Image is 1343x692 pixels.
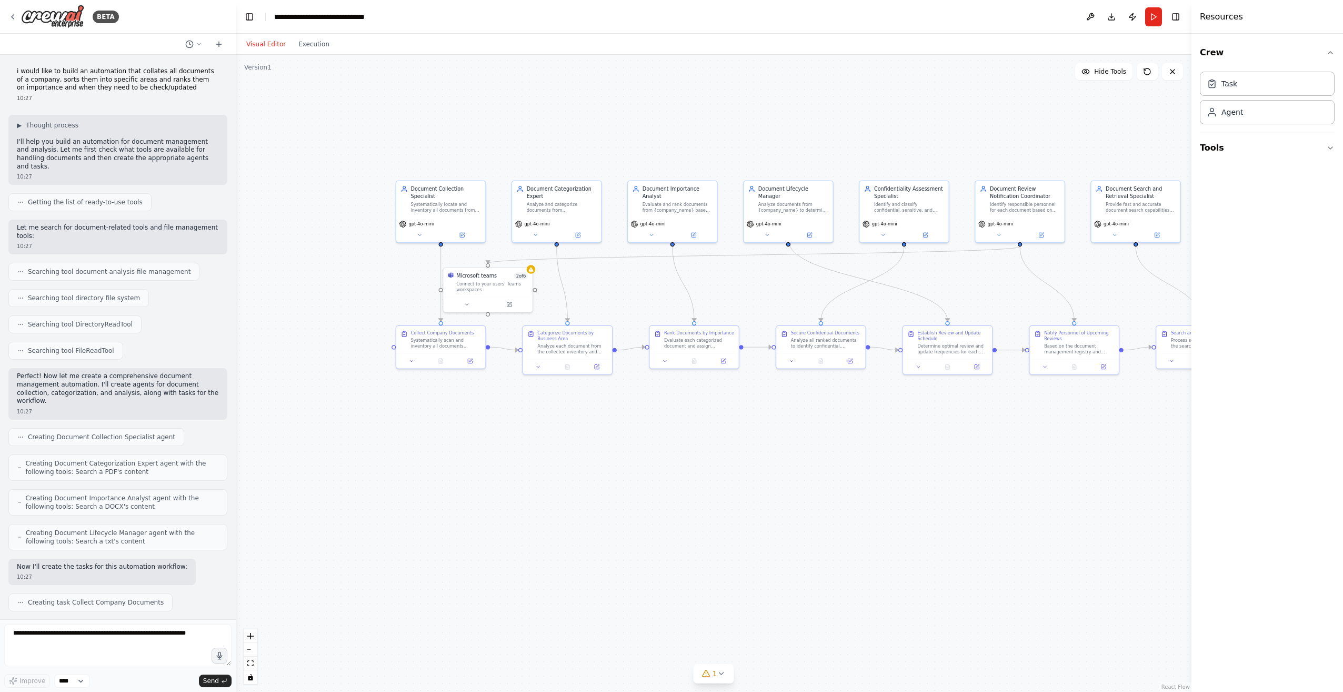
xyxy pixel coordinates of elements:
[244,63,272,72] div: Version 1
[244,670,257,684] button: toggle interactivity
[512,180,602,243] div: Document Categorization ExpertAnalyze and categorize documents from {company_name} into logical b...
[456,272,497,280] div: Microsoft teams
[21,5,84,28] img: Logo
[988,221,1013,227] span: gpt-4o-mini
[17,173,219,181] div: 10:27
[396,325,486,369] div: Collect Company DocumentsSystematically scan and inventory all documents belonging to {company_na...
[679,357,709,365] button: No output available
[244,629,257,684] div: React Flow controls
[669,246,698,321] g: Edge from 8d0442bb-4b70-42ca-812f-aef356c6667a to 0770405f-a55d-4a0c-adfa-46e213c18c95
[903,325,993,375] div: Establish Review and Update ScheduleDetermine optimal review and update frequencies for each docu...
[537,330,607,342] div: Categorize Documents by Business Area
[28,598,164,607] span: Creating task Collect Company Documents
[456,281,528,293] div: Connect to your users’ Teams workspaces
[584,362,609,371] button: Open in side panel
[975,180,1065,243] div: Document Review Notification CoordinatorIdentify responsible personnel for each document based on...
[28,198,143,206] span: Getting the list of ready-to-use tools
[17,224,219,240] p: Let me search for document-related tools and file management tools:
[4,674,50,688] button: Improve
[664,338,734,349] div: Evaluate each categorized document and assign importance rankings based on: business impact (high...
[964,362,989,371] button: Open in side panel
[640,221,666,227] span: gpt-4o-mini
[1200,38,1335,67] button: Crew
[874,185,944,200] div: Confidentiality Assessment Specialist
[917,330,987,342] div: Establish Review and Update Schedule
[711,357,736,365] button: Open in side panel
[776,325,866,369] div: Secure Confidential DocumentsAnalyze all ranked documents to identify confidential, sensitive, an...
[557,231,598,240] button: Open in side panel
[17,573,187,581] div: 10:27
[537,343,607,355] div: Analyze each document from the collected inventory and categorize them into specific business are...
[1156,325,1246,369] div: Search and Retrieve DocumentsProcess search queries using the search criteria: {search_query} to ...
[199,675,232,687] button: Send
[437,246,445,321] g: Edge from 17f3eac3-6e5b-4fc3-beb7-1a95492e87ca to 4b246352-9124-4854-a4d4-8f218bf13144
[17,242,219,250] div: 10:27
[244,643,257,657] button: zoom out
[1171,338,1241,349] div: Process search queries using the search criteria: {search_query} to locate and retrieve documents...
[1221,78,1237,89] div: Task
[791,338,861,349] div: Analyze all ranked documents to identify confidential, sensitive, and restricted materials based ...
[522,325,613,375] div: Categorize Documents by Business AreaAnalyze each document from the collected inventory and categ...
[1094,67,1126,76] span: Hide Tools
[917,343,987,355] div: Determine optimal review and update frequencies for each document based on its importance ranking...
[1124,343,1152,353] g: Edge from 40a92fd9-c699-4aaa-9e33-c8c3d666711a to ab827d55-61aa-49cb-baba-63375f2a20bd
[1090,180,1181,243] div: Document Search and Retrieval SpecialistProvide fast and accurate document search capabilities by...
[1106,201,1176,213] div: Provide fast and accurate document search capabilities by querying the comprehensive document reg...
[26,121,78,130] span: Thought process
[396,180,486,243] div: Document Collection SpecialistSystematically locate and inventory all documents from {company_nam...
[617,343,645,353] g: Edge from a775c412-f534-4a17-80a2-4dd2ce7f2a70 to 0770405f-a55d-4a0c-adfa-46e213c18c95
[1016,246,1078,321] g: Edge from 94a76102-c0f7-4bb5-9fa6-e1dbc390d079 to 40a92fd9-c699-4aaa-9e33-c8c3d666711a
[17,138,219,171] p: I'll help you build an automation for document management and analysis. Let me first check what t...
[997,347,1025,354] g: Edge from f2ec1eb5-528f-4ba2-abc4-4a8195411685 to 40a92fd9-c699-4aaa-9e33-c8c3d666711a
[17,121,22,130] span: ▶
[484,246,1024,263] g: Edge from 94a76102-c0f7-4bb5-9fa6-e1dbc390d079 to 0cb550f1-54cc-416a-a6f8-ae24a5250316
[411,201,481,213] div: Systematically locate and inventory all documents from {company_name} across different storage lo...
[292,38,336,51] button: Execution
[1137,231,1178,240] button: Open in side panel
[17,121,78,130] button: ▶Thought process
[490,343,518,353] g: Edge from 4b246352-9124-4854-a4d4-8f218bf13144 to a775c412-f534-4a17-80a2-4dd2ce7f2a70
[1059,362,1089,371] button: No output available
[932,362,963,371] button: No output available
[1200,11,1243,23] h4: Resources
[93,11,119,23] div: BETA
[448,272,454,278] img: Microsoft Teams
[694,664,734,684] button: 1
[408,221,434,227] span: gpt-4o-mini
[1091,362,1116,371] button: Open in side panel
[527,201,597,213] div: Analyze and categorize documents from {company_name} into logical business areas such as {categor...
[553,246,571,321] g: Edge from 9d9a5b2d-c06f-4673-9fb0-58b3df608c34 to a775c412-f534-4a17-80a2-4dd2ce7f2a70
[870,343,898,353] g: Edge from 31a7a26a-2e59-42bc-a5b1-de03312b075f to f2ec1eb5-528f-4ba2-abc4-4a8195411685
[758,185,828,200] div: Document Lifecycle Manager
[990,185,1060,200] div: Document Review Notification Coordinator
[426,357,456,365] button: No output available
[758,201,828,213] div: Analyze documents from {company_name} to determine optimal review schedules and update frequencie...
[203,677,219,685] span: Send
[17,408,219,416] div: 10:27
[791,330,859,336] div: Secure Confidential Documents
[211,38,227,51] button: Start a new chat
[643,185,713,200] div: Document Importance Analyst
[274,12,365,22] nav: breadcrumb
[1171,330,1241,336] div: Search and Retrieve Documents
[649,325,739,369] div: Rank Documents by ImportanceEvaluate each categorized document and assign importance rankings bas...
[443,267,533,312] div: Microsoft TeamsMicrosoft teams2of6Connect to your users’ Teams workspaces
[1075,63,1132,80] button: Hide Tools
[28,294,140,302] span: Searching tool directory file system
[458,357,483,365] button: Open in side panel
[874,201,944,213] div: Identify and classify confidential, sensitive, and restricted documents from {company_name} based...
[743,180,834,243] div: Document Lifecycle ManagerAnalyze documents from {company_name} to determine optimal review sched...
[181,38,206,51] button: Switch to previous chat
[514,272,528,280] span: Number of enabled actions
[19,677,45,685] span: Improve
[28,433,175,441] span: Creating Document Collection Specialist agent
[817,246,908,321] g: Edge from eef53d19-17cf-48e5-ae06-58add62c4403 to 31a7a26a-2e59-42bc-a5b1-de03312b075f
[488,300,529,309] button: Open in side panel
[872,221,897,227] span: gpt-4o-mini
[1221,107,1243,117] div: Agent
[1106,185,1176,200] div: Document Search and Retrieval Specialist
[1104,221,1129,227] span: gpt-4o-mini
[789,231,830,240] button: Open in side panel
[627,180,718,243] div: Document Importance AnalystEvaluate and rank documents from {company_name} based on business impa...
[1186,357,1216,365] button: No output available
